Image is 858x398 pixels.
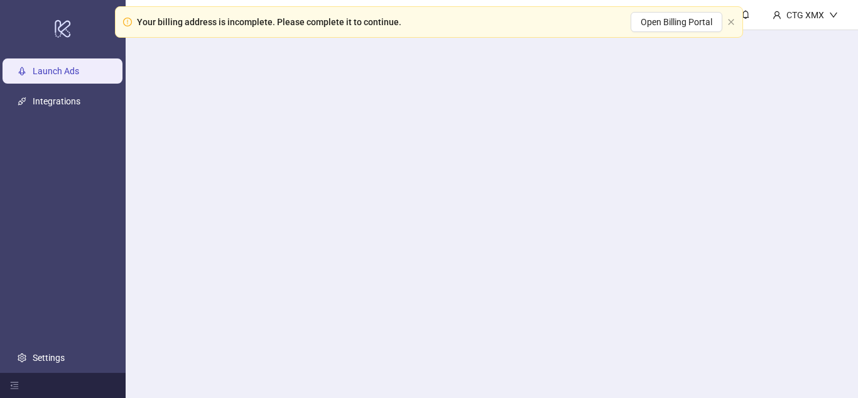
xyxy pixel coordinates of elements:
[10,381,19,390] span: menu-fold
[641,17,712,27] span: Open Billing Portal
[33,96,80,106] a: Integrations
[33,66,79,76] a: Launch Ads
[727,18,735,26] button: close
[741,10,750,19] span: bell
[829,11,838,19] span: down
[137,15,401,29] div: Your billing address is incomplete. Please complete it to continue.
[781,8,829,22] div: CTG XMX
[33,353,65,363] a: Settings
[773,11,781,19] span: user
[123,18,132,26] span: exclamation-circle
[631,12,722,32] button: Open Billing Portal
